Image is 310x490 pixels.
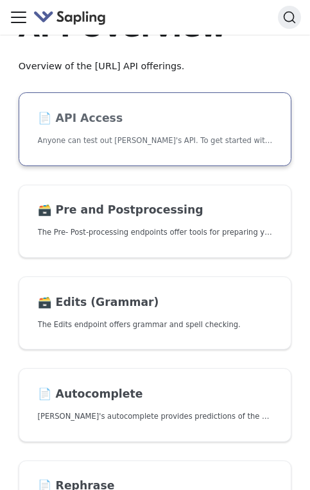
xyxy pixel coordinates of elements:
img: Sapling.ai [33,8,107,27]
p: Sapling's autocomplete provides predictions of the next few characters or words [38,410,273,423]
a: 📄️ Autocomplete[PERSON_NAME]'s autocomplete provides predictions of the next few characters or words [19,368,291,442]
h2: Autocomplete [38,387,273,401]
a: 📄️ API AccessAnyone can test out [PERSON_NAME]'s API. To get started with the API, simply: [19,92,291,166]
h2: Edits (Grammar) [38,296,273,310]
p: The Pre- Post-processing endpoints offer tools for preparing your text data for ingestation as we... [38,226,273,239]
h2: Pre and Postprocessing [38,203,273,217]
p: Anyone can test out Sapling's API. To get started with the API, simply: [38,135,273,147]
h2: API Access [38,112,273,126]
a: 🗃️ Edits (Grammar)The Edits endpoint offers grammar and spell checking. [19,276,291,350]
a: 🗃️ Pre and PostprocessingThe Pre- Post-processing endpoints offer tools for preparing your text d... [19,185,291,258]
button: Search (Command+K) [278,6,301,29]
a: Sapling.ai [33,8,111,27]
p: The Edits endpoint offers grammar and spell checking. [38,319,273,331]
p: Overview of the [URL] API offerings. [19,59,291,74]
button: Toggle navigation bar [9,8,28,27]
